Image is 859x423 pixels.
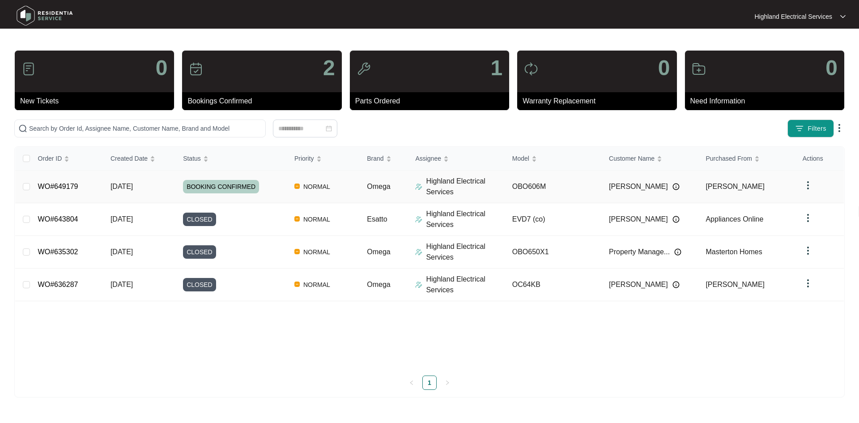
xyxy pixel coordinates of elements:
span: Model [512,154,529,163]
img: dropdown arrow [803,278,813,289]
img: dropdown arrow [803,180,813,191]
span: NORMAL [300,247,334,257]
p: 0 [825,57,838,79]
span: [DATE] [111,183,133,190]
span: Status [183,154,201,163]
span: Appliances Online [706,215,763,223]
th: Order ID [31,147,103,171]
span: Omega [367,248,390,256]
th: Brand [360,147,408,171]
span: Assignee [415,154,441,163]
span: NORMAL [300,279,334,290]
button: filter iconFilters [787,120,834,137]
p: Highland Electrical Services [426,209,505,230]
a: 1 [423,376,436,389]
input: Search by Order Id, Assignee Name, Customer Name, Brand and Model [29,124,262,133]
img: Info icon [672,183,680,190]
th: Actions [795,147,844,171]
span: right [445,380,450,385]
span: Brand [367,154,383,163]
span: Masterton Homes [706,248,762,256]
img: icon [692,62,706,76]
img: Vercel Logo [294,184,300,189]
img: icon [357,62,371,76]
span: [PERSON_NAME] [609,279,668,290]
p: 2 [323,57,335,79]
span: Customer Name [609,154,655,163]
span: Esatto [367,215,387,223]
img: dropdown arrow [840,14,846,19]
th: Priority [287,147,360,171]
th: Status [176,147,287,171]
p: Bookings Confirmed [187,96,341,107]
img: Vercel Logo [294,249,300,254]
img: residentia service logo [13,2,76,29]
span: CLOSED [183,213,216,226]
span: Created Date [111,154,148,163]
img: Assigner Icon [415,281,422,288]
a: WO#635302 [38,248,78,256]
span: CLOSED [183,278,216,291]
li: Previous Page [404,376,419,390]
img: Info icon [672,216,680,223]
td: OBO650X1 [505,236,602,269]
img: icon [189,62,203,76]
span: [PERSON_NAME] [706,281,765,288]
p: Need Information [690,96,844,107]
p: Warranty Replacement [523,96,676,107]
span: [PERSON_NAME] [706,183,765,190]
span: NORMAL [300,214,334,225]
img: Assigner Icon [415,248,422,256]
span: left [409,380,414,385]
span: NORMAL [300,181,334,192]
a: WO#636287 [38,281,78,288]
img: Assigner Icon [415,216,422,223]
span: [PERSON_NAME] [609,214,668,225]
img: search-icon [18,124,27,133]
li: 1 [422,376,437,390]
p: Highland Electrical Services [426,241,505,263]
p: 0 [658,57,670,79]
img: Assigner Icon [415,183,422,190]
p: 1 [490,57,502,79]
img: Info icon [672,281,680,288]
th: Created Date [103,147,176,171]
img: dropdown arrow [834,123,845,133]
span: Priority [294,154,314,163]
span: [PERSON_NAME] [609,181,668,192]
span: Omega [367,281,390,288]
th: Customer Name [602,147,698,171]
p: New Tickets [20,96,174,107]
li: Next Page [440,376,455,390]
p: Highland Electrical Services [754,12,832,21]
p: Highland Electrical Services [426,274,505,295]
span: BOOKING CONFIRMED [183,180,259,193]
img: Vercel Logo [294,216,300,222]
a: WO#649179 [38,183,78,190]
td: OBO606M [505,171,602,203]
p: 0 [156,57,168,79]
span: Omega [367,183,390,190]
span: Property Manage... [609,247,670,257]
p: Parts Ordered [355,96,509,107]
img: icon [21,62,36,76]
span: Purchased From [706,154,752,163]
img: dropdown arrow [803,213,813,223]
a: WO#643804 [38,215,78,223]
img: dropdown arrow [803,245,813,256]
span: [DATE] [111,281,133,288]
th: Assignee [408,147,505,171]
th: Purchased From [698,147,795,171]
span: [DATE] [111,248,133,256]
button: left [404,376,419,390]
th: Model [505,147,602,171]
td: EVD7 (co) [505,203,602,236]
img: filter icon [795,124,804,133]
span: Filters [808,124,826,133]
span: Order ID [38,154,62,163]
img: Vercel Logo [294,282,300,287]
img: icon [524,62,538,76]
span: [DATE] [111,215,133,223]
button: right [440,376,455,390]
p: Highland Electrical Services [426,176,505,197]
